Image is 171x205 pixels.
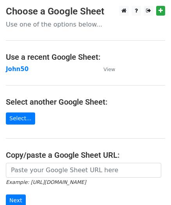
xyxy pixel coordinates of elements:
[6,20,165,29] p: Use one of the options below...
[6,179,86,185] small: Example: [URL][DOMAIN_NAME]
[6,6,165,17] h3: Choose a Google Sheet
[6,97,165,107] h4: Select another Google Sheet:
[6,66,28,73] a: John50
[6,163,161,178] input: Paste your Google Sheet URL here
[103,66,115,72] small: View
[6,112,35,125] a: Select...
[96,66,115,73] a: View
[6,150,165,160] h4: Copy/paste a Google Sheet URL:
[6,52,165,62] h4: Use a recent Google Sheet:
